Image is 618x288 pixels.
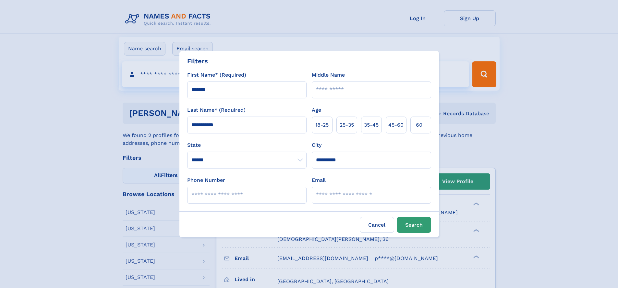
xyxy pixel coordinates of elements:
label: City [312,141,321,149]
span: 18‑25 [315,121,329,129]
span: 25‑35 [340,121,354,129]
span: 45‑60 [388,121,404,129]
label: Cancel [360,217,394,233]
span: 60+ [416,121,426,129]
div: Filters [187,56,208,66]
label: Phone Number [187,176,225,184]
label: Email [312,176,326,184]
label: Last Name* (Required) [187,106,246,114]
label: First Name* (Required) [187,71,246,79]
label: Age [312,106,321,114]
button: Search [397,217,431,233]
span: 35‑45 [364,121,379,129]
label: Middle Name [312,71,345,79]
label: State [187,141,307,149]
